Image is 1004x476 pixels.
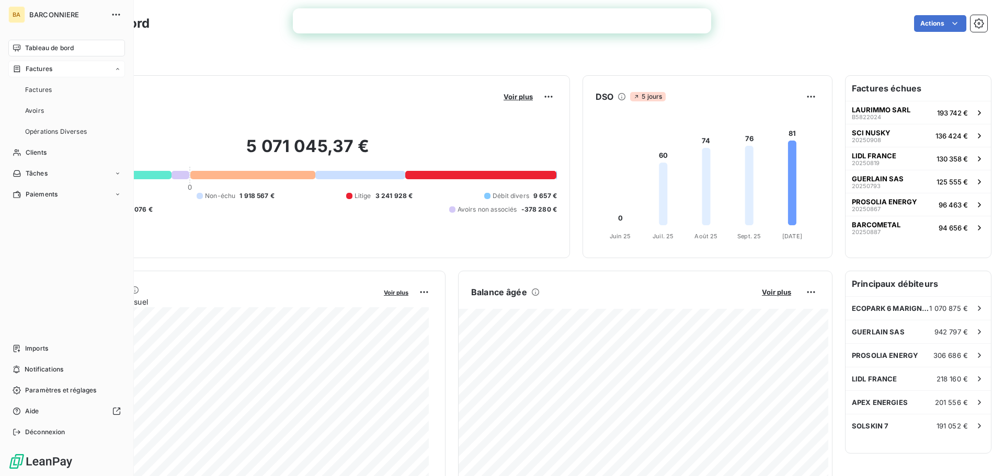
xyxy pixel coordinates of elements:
h2: 5 071 045,37 € [59,136,557,167]
span: Avoirs [25,106,44,115]
span: Non-échu [205,191,235,201]
h6: DSO [596,90,613,103]
span: Chiffre d'affaires mensuel [59,296,376,307]
h6: Principaux débiteurs [846,271,991,296]
span: SCI NUSKY [852,129,891,137]
span: Déconnexion [25,427,65,437]
span: PROSOLIA ENERGY [852,351,918,359]
div: BA [8,6,25,23]
span: Opérations Diverses [25,127,87,136]
button: LIDL FRANCE20250819130 358 € [846,147,991,170]
span: Notifications [25,365,63,374]
span: BARCOMETAL [852,220,900,229]
span: PROSOLIA ENERGY [852,198,917,206]
span: 9 657 € [533,191,557,201]
span: -378 280 € [521,205,557,214]
tspan: Sept. 25 [737,233,761,240]
span: B5822024 [852,114,881,120]
span: 306 686 € [933,351,968,359]
span: 20250793 [852,183,881,189]
span: BARCONNIERE [29,10,105,19]
span: ECOPARK 6 MARIGNY LES USAGES (TCE) [852,304,929,312]
span: 218 160 € [937,375,968,383]
button: PROSOLIA ENERGY2025086796 463 € [846,193,991,216]
button: Voir plus [759,287,794,297]
span: Tableau de bord [25,43,74,53]
span: 20250908 [852,137,881,143]
span: Tâches [26,169,48,178]
img: Logo LeanPay [8,453,73,470]
span: Voir plus [504,92,533,101]
span: LAURIMMO SARL [852,106,910,114]
span: 0 [188,183,192,191]
button: Actions [914,15,966,32]
span: 1 070 875 € [929,304,968,312]
button: Voir plus [500,92,536,101]
span: Factures [25,85,52,95]
span: 20250867 [852,206,881,212]
span: Imports [25,344,48,353]
a: Aide [8,403,125,420]
tspan: Juil. 25 [653,233,674,240]
span: 20250819 [852,160,880,166]
span: LIDL FRANCE [852,375,897,383]
span: SOLSKIN 7 [852,422,888,430]
span: LIDL FRANCE [852,152,896,160]
span: 96 463 € [939,201,968,209]
tspan: [DATE] [782,233,802,240]
span: Voir plus [384,289,408,296]
span: Débit divers [493,191,529,201]
span: 3 241 928 € [375,191,413,201]
tspan: Juin 25 [610,233,631,240]
span: Factures [26,64,52,74]
button: SCI NUSKY20250908136 424 € [846,124,991,147]
span: 94 656 € [939,224,968,232]
span: Voir plus [762,288,791,296]
iframe: Intercom live chat bannière [293,8,711,33]
span: 136 424 € [935,132,968,140]
tspan: Août 25 [694,233,717,240]
span: APEX ENERGIES [852,398,908,407]
span: 130 358 € [937,155,968,163]
button: Voir plus [381,287,412,297]
button: BARCOMETAL2025088794 656 € [846,216,991,239]
span: GUERLAIN SAS [852,175,904,183]
span: 201 556 € [935,398,968,407]
h6: Balance âgée [471,286,527,298]
span: Avoirs non associés [458,205,517,214]
span: Aide [25,407,39,416]
iframe: Intercom live chat [968,440,994,466]
button: GUERLAIN SAS20250793125 555 € [846,170,991,193]
span: Paiements [26,190,58,199]
span: 942 797 € [934,328,968,336]
span: 191 052 € [937,422,968,430]
span: 125 555 € [937,178,968,186]
span: Clients [26,148,47,157]
span: GUERLAIN SAS [852,328,905,336]
span: 20250887 [852,229,881,235]
span: Paramètres et réglages [25,386,96,395]
span: 1 918 567 € [239,191,275,201]
span: 5 jours [630,92,665,101]
h6: Factures échues [846,76,991,101]
span: 193 742 € [937,109,968,117]
button: LAURIMMO SARLB5822024193 742 € [846,101,991,124]
span: Litige [355,191,371,201]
